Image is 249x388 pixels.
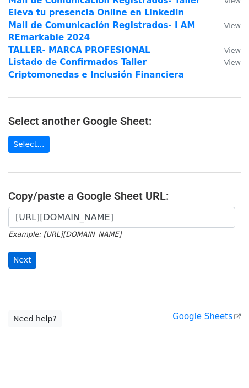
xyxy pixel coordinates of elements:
[8,20,195,43] a: Mail de Comunicación Registrados- I AM REmarkable 2024
[194,335,249,388] iframe: Chat Widget
[8,114,241,128] h4: Select another Google Sheet:
[8,57,184,80] a: Listado de Confirmados Taller Criptomonedas e Inclusión Financiera
[224,21,241,30] small: View
[224,58,241,67] small: View
[8,189,241,203] h4: Copy/paste a Google Sheet URL:
[213,20,241,30] a: View
[8,207,235,228] input: Paste your Google Sheet URL here
[8,230,121,238] small: Example: [URL][DOMAIN_NAME]
[8,136,50,153] a: Select...
[8,310,62,327] a: Need help?
[213,45,241,55] a: View
[172,312,241,321] a: Google Sheets
[213,57,241,67] a: View
[194,335,249,388] div: Widget de chat
[8,45,150,55] a: TALLER- MARCA PROFESIONAL
[8,252,36,269] input: Next
[224,46,241,54] small: View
